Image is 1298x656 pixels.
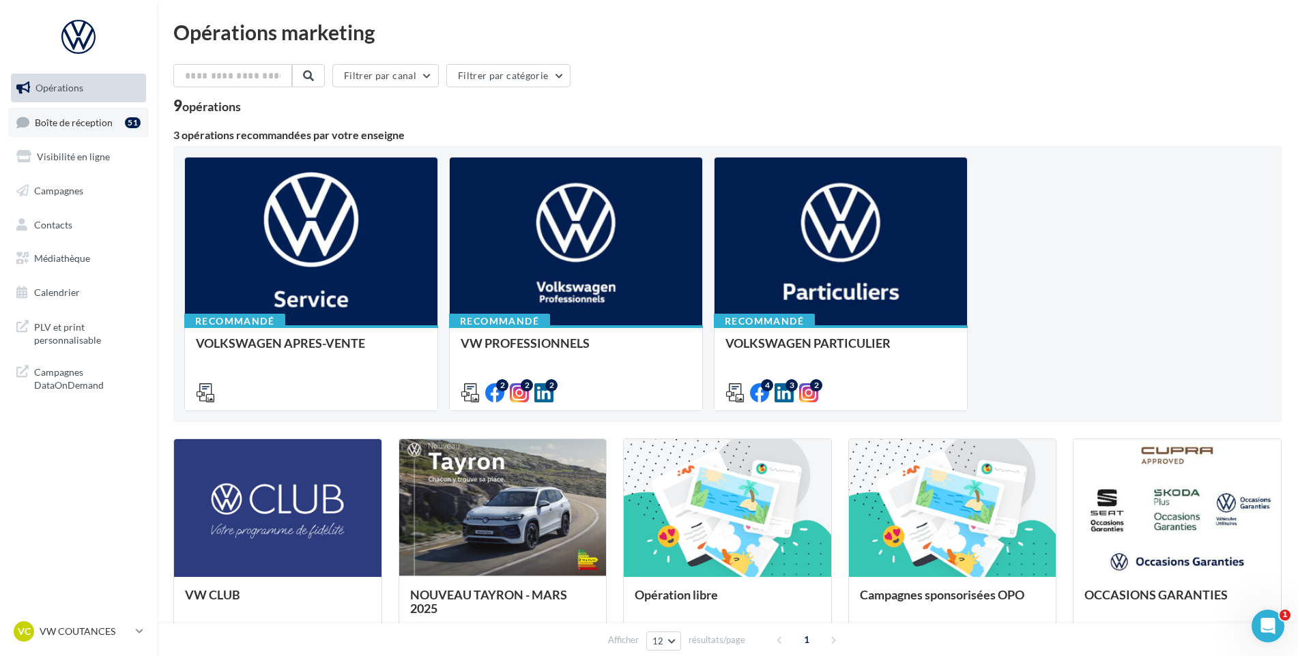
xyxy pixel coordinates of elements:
span: Boîte de réception [35,116,113,128]
div: 2 [521,379,533,391]
a: Calendrier [8,278,149,307]
div: Recommandé [184,314,285,329]
span: VW PROFESSIONNELS [461,336,590,351]
span: OCCASIONS GARANTIES [1084,587,1228,602]
span: VW CLUB [185,587,240,602]
a: Campagnes DataOnDemand [8,357,149,398]
a: PLV et print personnalisable [8,312,149,353]
a: VC VW COUTANCES [11,618,146,644]
span: VC [18,625,31,638]
span: VOLKSWAGEN APRES-VENTE [196,336,365,351]
span: Contacts [34,218,72,230]
span: Campagnes DataOnDemand [34,363,141,392]
iframe: Intercom live chat [1252,610,1284,642]
a: Boîte de réception51 [8,108,149,137]
div: Recommandé [449,314,550,329]
div: 3 [785,379,798,391]
span: Calendrier [34,286,80,298]
div: Recommandé [714,314,815,329]
div: 2 [545,379,558,391]
span: Campagnes [34,185,83,196]
span: PLV et print personnalisable [34,318,141,347]
div: opérations [182,100,241,113]
span: Visibilité en ligne [37,151,110,162]
button: 12 [646,631,681,651]
p: VW COUTANCES [40,625,130,638]
span: résultats/page [689,633,745,646]
span: VOLKSWAGEN PARTICULIER [725,336,891,351]
span: 12 [652,636,664,646]
a: Visibilité en ligne [8,143,149,171]
div: 4 [761,379,773,391]
div: 3 opérations recommandées par votre enseigne [173,130,1282,140]
div: 2 [810,379,822,391]
span: 1 [796,629,818,651]
span: Médiathèque [34,252,90,264]
div: 2 [496,379,508,391]
span: Campagnes sponsorisées OPO [860,587,1024,602]
a: Contacts [8,211,149,239]
div: 9 [173,98,241,113]
span: NOUVEAU TAYRON - MARS 2025 [410,587,567,616]
button: Filtrer par canal [332,64,439,87]
div: 51 [125,117,141,128]
span: 1 [1280,610,1290,621]
span: Opération libre [635,587,718,602]
div: Opérations marketing [173,22,1282,42]
span: Opérations [35,82,83,93]
a: Opérations [8,74,149,102]
a: Médiathèque [8,244,149,273]
button: Filtrer par catégorie [446,64,571,87]
a: Campagnes [8,177,149,205]
span: Afficher [608,633,639,646]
